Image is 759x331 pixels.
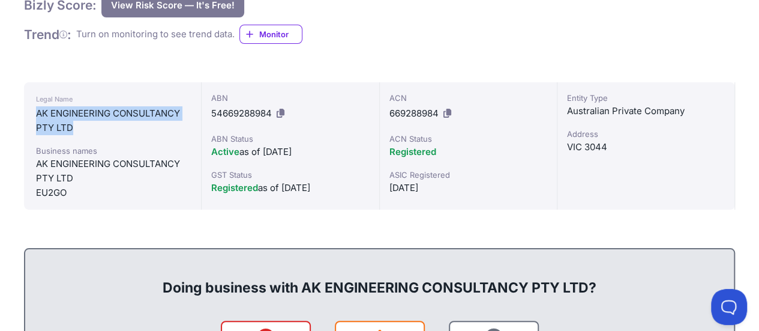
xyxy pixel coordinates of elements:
[211,169,369,181] div: GST Status
[36,106,189,135] div: AK ENGINEERING CONSULTANCY PTY LTD
[567,104,725,118] div: Australian Private Company
[211,181,369,195] div: as of [DATE]
[567,128,725,140] div: Address
[259,28,302,40] span: Monitor
[24,26,71,43] h1: Trend :
[211,146,239,157] span: Active
[211,92,369,104] div: ABN
[36,157,189,186] div: AK ENGINEERING CONSULTANCY PTY LTD
[567,92,725,104] div: Entity Type
[36,186,189,200] div: EU2GO
[389,146,436,157] span: Registered
[211,182,258,193] span: Registered
[389,133,547,145] div: ACN Status
[37,259,722,297] div: Doing business with AK ENGINEERING CONSULTANCY PTY LTD?
[567,140,725,154] div: VIC 3044
[76,28,235,41] div: Turn on monitoring to see trend data.
[211,108,272,119] span: 54669288984
[36,92,189,106] div: Legal Name
[389,108,439,119] span: 669288984
[211,133,369,145] div: ABN Status
[389,169,547,181] div: ASIC Registered
[36,145,189,157] div: Business names
[211,145,369,159] div: as of [DATE]
[389,92,547,104] div: ACN
[389,181,547,195] div: [DATE]
[711,289,747,325] iframe: Toggle Customer Support
[239,25,302,44] a: Monitor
